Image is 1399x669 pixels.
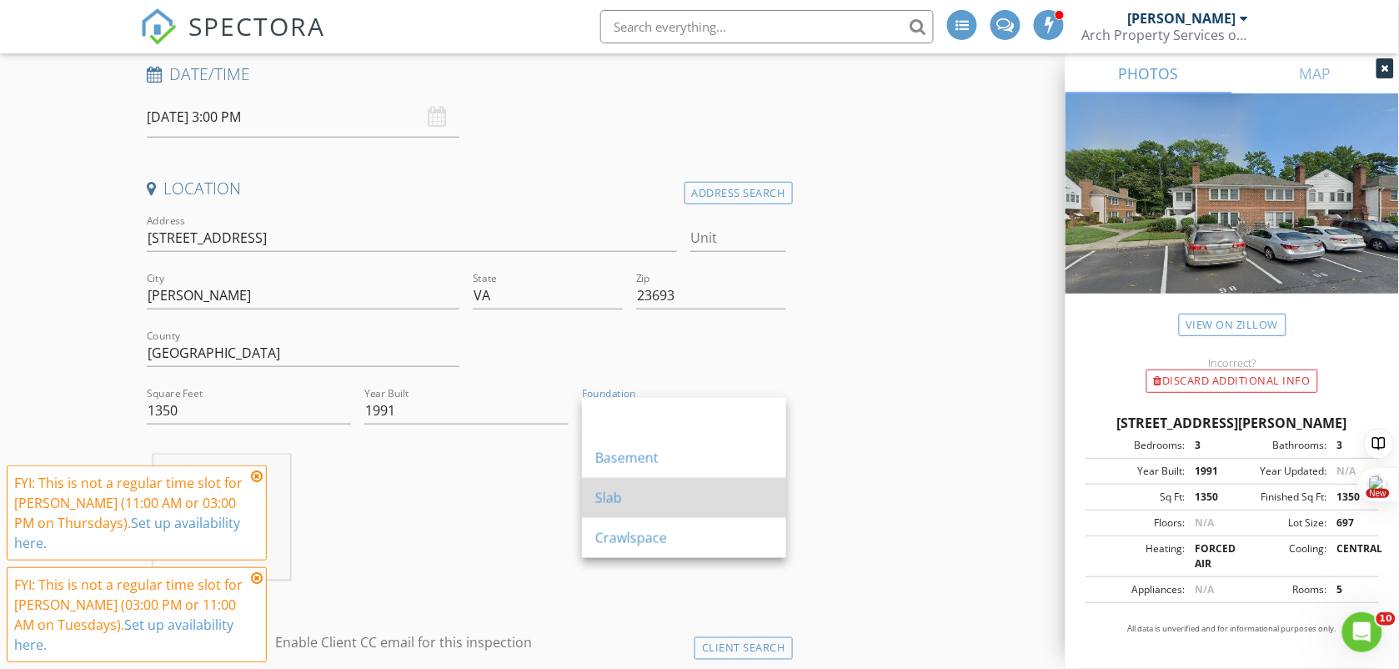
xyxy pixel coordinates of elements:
[595,528,773,548] div: Crawlspace
[1336,464,1356,478] span: N/A
[1185,541,1232,571] div: FORCED AIR
[1091,541,1185,571] div: Heating:
[1091,438,1185,453] div: Bedrooms:
[1086,623,1379,635] p: All data is unverified and for informational purposes only.
[1185,438,1232,453] div: 3
[1232,464,1326,479] div: Year Updated:
[140,8,177,45] img: The Best Home Inspection Software - Spectora
[1326,582,1374,597] div: 5
[1066,53,1232,93] a: PHOTOS
[595,448,773,468] div: Basement
[1232,438,1326,453] div: Bathrooms:
[1066,93,1399,334] img: streetview
[1232,53,1399,93] a: MAP
[14,616,233,654] a: Set up availability here.
[1081,27,1248,43] div: Arch Property Services of Virginia, LLC
[1086,413,1379,433] div: [STREET_ADDRESS][PERSON_NAME]
[600,10,934,43] input: Search everything...
[1185,490,1232,505] div: 1350
[14,473,246,553] div: FYI: This is not a regular time slot for [PERSON_NAME] (11:00 AM or 03:00 PM on Thursdays).
[1326,438,1374,453] div: 3
[1232,582,1326,597] div: Rooms:
[1326,490,1374,505] div: 1350
[1179,314,1286,336] a: View on Zillow
[1342,612,1382,652] iframe: Intercom live chat
[1195,516,1214,530] span: N/A
[1195,582,1214,596] span: N/A
[1326,516,1374,531] div: 697
[140,23,325,58] a: SPECTORA
[1376,612,1396,626] span: 10
[694,637,793,660] div: Client Search
[1185,464,1232,479] div: 1991
[1091,490,1185,505] div: Sq Ft:
[1091,516,1185,531] div: Floors:
[188,8,325,43] span: SPECTORA
[275,635,532,651] label: Enable Client CC email for this inspection
[1091,582,1185,597] div: Appliances:
[1232,541,1326,571] div: Cooling:
[147,178,786,199] h4: Location
[14,575,246,655] div: FYI: This is not a regular time slot for [PERSON_NAME] (03:00 PM or 11:00 AM on Tuesdays).
[595,488,773,508] div: Slab
[1127,10,1236,27] div: [PERSON_NAME]
[1326,541,1374,571] div: CENTRAL
[1091,464,1185,479] div: Year Built:
[147,63,786,85] h4: Date/Time
[684,182,793,204] div: Address Search
[1146,370,1318,393] div: Discard Additional info
[147,97,460,138] input: Select date
[1232,490,1326,505] div: Finished Sq Ft:
[1232,516,1326,531] div: Lot Size:
[1066,356,1399,370] div: Incorrect?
